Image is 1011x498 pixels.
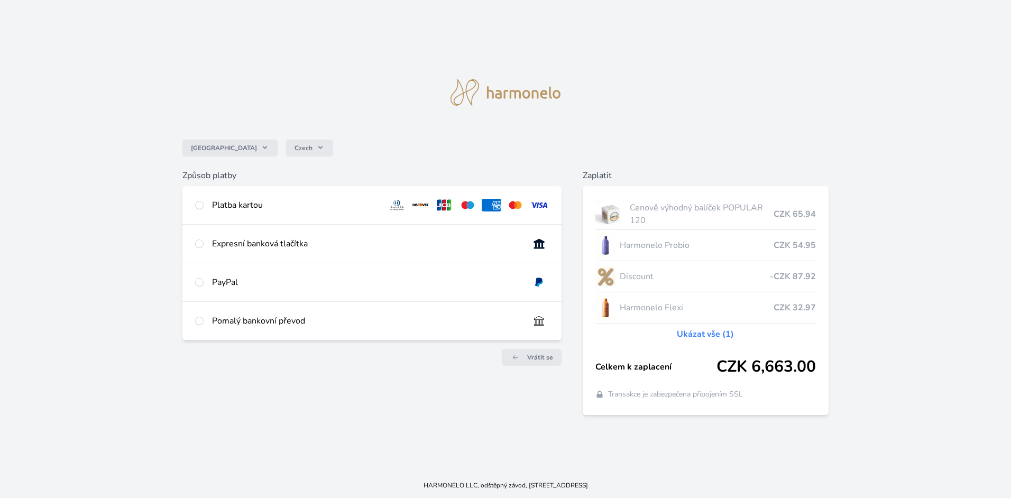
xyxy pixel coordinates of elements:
img: diners.svg [387,199,407,211]
img: CLEAN_PROBIO_se_stinem_x-lo.jpg [595,232,615,259]
img: bankTransfer_IBAN.svg [529,315,549,327]
div: Pomalý bankovní převod [212,315,521,327]
a: Ukázat vše (1) [677,328,734,340]
span: CZK 65.94 [774,208,816,220]
img: CLEAN_FLEXI_se_stinem_x-hi_(1)-lo.jpg [595,294,615,321]
h6: Způsob platby [182,169,562,182]
img: maestro.svg [458,199,477,211]
img: popular.jpg [595,201,626,227]
span: -CZK 87.92 [770,270,816,283]
div: PayPal [212,276,521,289]
img: visa.svg [529,199,549,211]
span: Discount [620,270,770,283]
div: Platba kartou [212,199,378,211]
span: Czech [295,144,313,152]
span: CZK 54.95 [774,239,816,252]
h6: Zaplatit [583,169,829,182]
span: CZK 32.97 [774,301,816,314]
img: amex.svg [482,199,501,211]
img: paypal.svg [529,276,549,289]
img: jcb.svg [435,199,454,211]
span: CZK 6,663.00 [716,357,816,376]
span: Harmonelo Probio [620,239,774,252]
span: Vrátit se [527,353,553,362]
img: mc.svg [505,199,525,211]
img: discover.svg [411,199,430,211]
span: Harmonelo Flexi [620,301,774,314]
span: [GEOGRAPHIC_DATA] [191,144,257,152]
span: Cenově výhodný balíček POPULAR 120 [630,201,774,227]
img: onlineBanking_CZ.svg [529,237,549,250]
img: discount-lo.png [595,263,615,290]
img: logo.svg [451,79,560,106]
span: Transakce je zabezpečena připojením SSL [608,389,743,400]
div: Expresní banková tlačítka [212,237,521,250]
span: Celkem k zaplacení [595,361,716,373]
button: [GEOGRAPHIC_DATA] [182,140,278,156]
a: Vrátit se [502,349,562,366]
button: Czech [286,140,333,156]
